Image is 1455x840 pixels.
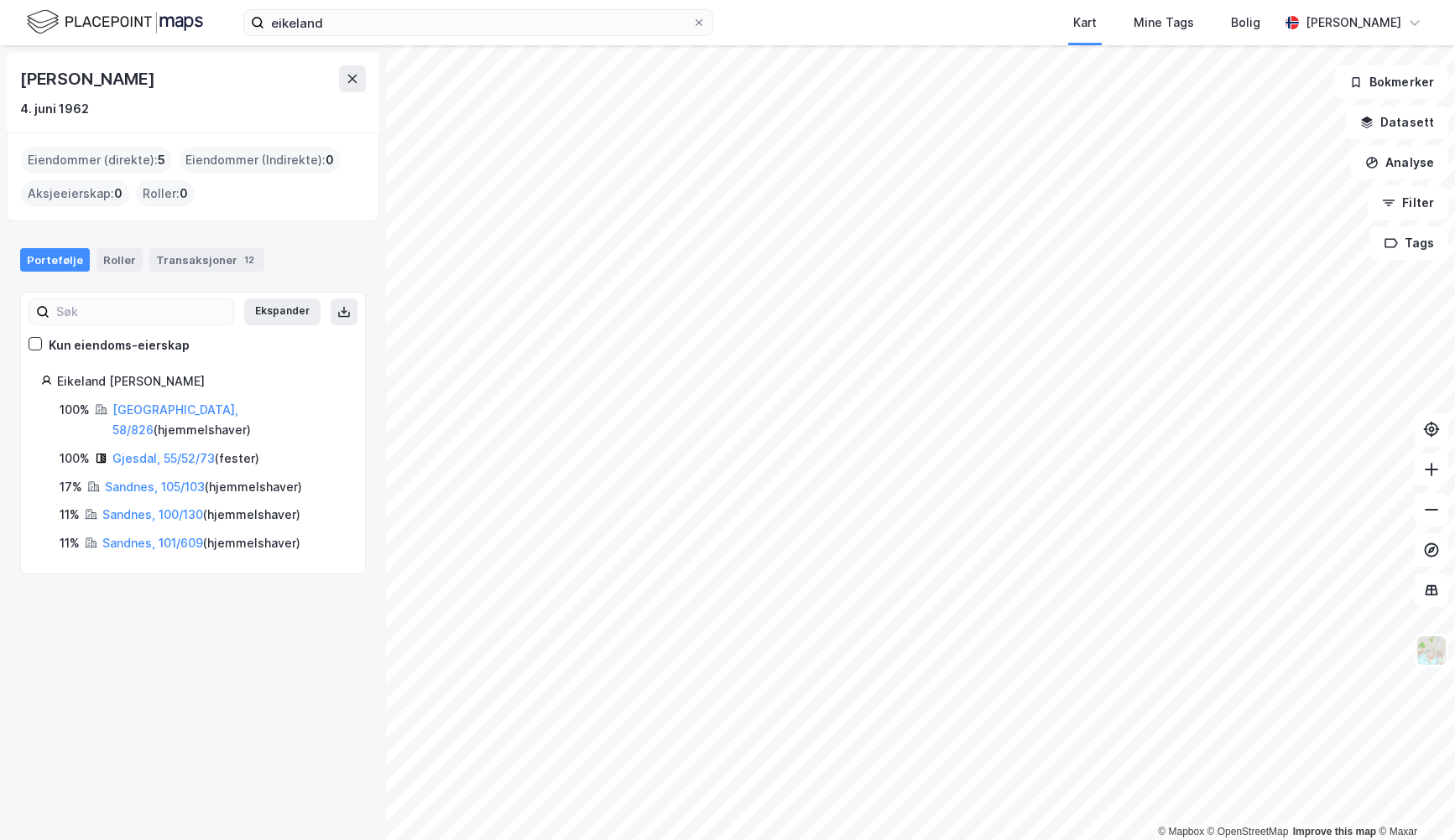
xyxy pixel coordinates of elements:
a: Improve this map [1293,826,1376,837]
div: 11% [60,533,80,553]
div: ( fester ) [112,449,259,469]
span: 0 [114,184,123,204]
div: Kontrollprogram for chat [1371,760,1455,840]
button: Bokmerker [1335,65,1448,99]
button: Datasett [1346,106,1448,139]
div: 17% [60,477,82,497]
div: Kun eiendoms-eierskap [49,335,190,355]
div: Eiendommer (direkte) : [21,147,172,174]
a: [GEOGRAPHIC_DATA], 58/826 [112,402,238,437]
div: 100% [60,449,90,469]
div: 4. juni 1962 [20,99,89,119]
a: Sandnes, 100/130 [102,507,203,521]
span: 5 [158,150,165,170]
div: Roller [96,248,143,272]
a: OpenStreetMap [1207,826,1289,837]
div: ( hjemmelshaver ) [102,533,300,553]
button: Ekspander [244,298,321,325]
input: Søk [50,299,233,324]
button: Filter [1368,186,1448,220]
div: Transaksjoner [149,248,264,272]
div: 100% [60,400,90,420]
a: Mapbox [1158,826,1204,837]
div: ( hjemmelshaver ) [102,505,300,525]
a: Gjesdal, 55/52/73 [112,451,215,465]
div: 12 [241,251,258,268]
a: Sandnes, 105/103 [105,480,205,494]
div: Roller : [136,180,195,207]
div: 11% [60,505,80,525]
button: Analyse [1351,146,1448,179]
div: ( hjemmelshaver ) [112,400,345,440]
div: Eikeland [PERSON_NAME] [57,371,345,391]
div: [PERSON_NAME] [20,65,158,92]
span: 0 [180,184,188,204]
iframe: Chat Widget [1371,760,1455,840]
div: Mine Tags [1134,13,1194,33]
div: Aksjeeierskap : [21,180,129,207]
span: 0 [326,150,334,170]
input: Søk på adresse, matrikkel, gårdeiere, leietakere eller personer [264,10,692,35]
div: ( hjemmelshaver ) [105,477,302,497]
img: logo.f888ab2527a4732fd821a326f86c7f29.svg [27,8,203,37]
div: Bolig [1231,13,1260,33]
div: [PERSON_NAME] [1306,13,1401,33]
div: Kart [1073,13,1097,33]
div: Portefølje [20,248,90,272]
a: Sandnes, 101/609 [102,536,203,550]
button: Tags [1370,226,1448,260]
div: Eiendommer (Indirekte) : [179,147,341,174]
img: Z [1416,635,1447,666]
